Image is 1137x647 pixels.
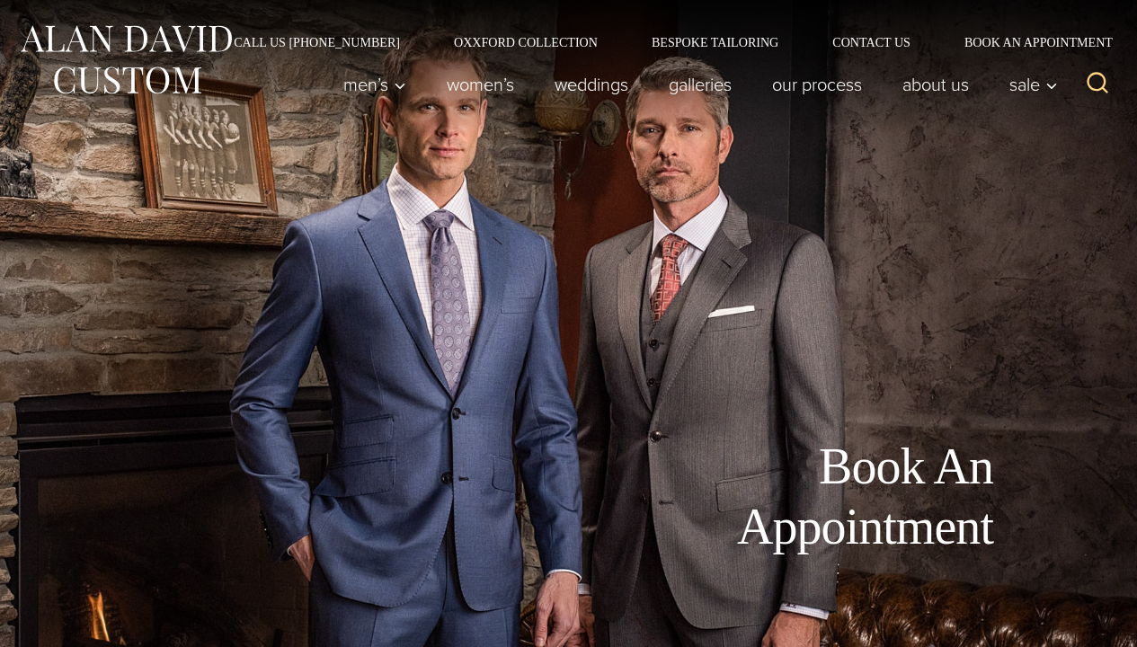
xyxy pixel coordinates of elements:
[805,36,937,49] a: Contact Us
[18,20,234,100] img: Alan David Custom
[1009,75,1058,93] span: Sale
[937,36,1119,49] a: Book an Appointment
[1076,63,1119,106] button: View Search Form
[625,36,805,49] a: Bespoke Tailoring
[752,66,883,102] a: Our Process
[207,36,427,49] a: Call Us [PHONE_NUMBER]
[343,75,406,93] span: Men’s
[589,437,993,557] h1: Book An Appointment
[427,66,535,102] a: Women’s
[207,36,1119,49] nav: Secondary Navigation
[427,36,625,49] a: Oxxford Collection
[649,66,752,102] a: Galleries
[883,66,990,102] a: About Us
[535,66,649,102] a: weddings
[324,66,1068,102] nav: Primary Navigation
